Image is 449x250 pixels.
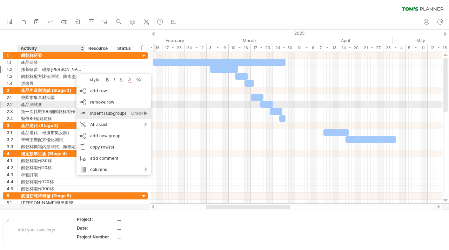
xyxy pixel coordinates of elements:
div: Status [117,45,133,52]
div: 2.3 [7,108,17,115]
div: style: [79,77,104,82]
div: 4.2 [7,164,17,171]
div: 3 - 9 [207,44,229,52]
div: April 2025 [298,37,393,44]
div: [PERSON_NAME]研磨處理 [21,199,81,206]
div: 製作80個餅乾杯 [21,115,81,122]
div: 烘焙展 [21,80,81,87]
div: copy row(s) [76,142,151,153]
div: 產品測試會 [21,101,81,108]
div: 1 [7,52,17,59]
div: 24 - 30 [273,44,295,52]
div: 4.3 [7,171,17,178]
div: Project Number [77,234,115,240]
div: 4.1 [7,157,17,164]
div: 產品生產與測試 (Stage 2) [21,87,81,94]
div: .... [117,216,176,222]
div: add comment [76,153,151,164]
div: add new group [76,130,151,142]
div: 產品迭代（根據市集反饋） [21,129,81,136]
div: 10 - 16 [229,44,251,52]
div: 14 - 20 [339,44,361,52]
div: 3.3 [7,143,17,150]
div: 餅乾杯糖霜內壁測試、麵糊定量器測試 [21,143,81,150]
div: 餅乾杯研發 [21,52,81,59]
div: February 2025 [112,37,200,44]
div: 17 - 23 [162,44,185,52]
div: Activity [21,45,81,52]
div: 3 [7,122,17,129]
div: 杯套訂製 [21,171,81,178]
div: 1.3 [7,73,17,80]
div: 餅乾杯製作100杯 [21,185,81,192]
div: 5.1 [7,199,17,206]
div: 2 [7,87,17,94]
div: columns [76,164,151,175]
div: 3.2 [7,136,17,143]
div: 校園市集食材採購 [21,94,81,101]
div: 4.4 [7,178,17,185]
div: 31 - 6 [295,44,317,52]
div: Project: [77,216,115,222]
div: 3.1 [7,129,17,136]
div: add row [76,85,151,97]
div: 抹茶歐蕾、碰糖[PERSON_NAME]試做 [21,66,81,73]
div: 1.4 [7,80,17,87]
div: 28 - 4 [383,44,406,52]
div: Resource [88,45,110,52]
div: 4 [7,150,17,157]
div: 產品研發 [21,59,81,66]
div: 2.2 [7,101,17,108]
div: 蜂蠟塗層配方優化測試 [21,136,81,143]
div: .... [117,234,176,240]
div: Add your own logo [4,217,69,243]
div: 餅乾杯製作120杯 [21,178,81,185]
div: 24 - 2 [185,44,207,52]
div: 2.4 [7,115,17,122]
div: 5 [7,192,17,199]
div: 5 - 11 [406,44,428,52]
div: 4.5 [7,185,17,192]
div: 2.1 [7,94,17,101]
div: Date: [77,225,115,231]
div: 1.1 [7,59,17,66]
div: .... [117,225,176,231]
div: 穩定接單生產 (Stage 4) [21,150,81,157]
div: AI-assist [76,119,151,130]
div: March 2025 [200,37,298,44]
div: 餅乾杯製作20杯 [21,164,81,171]
div: 餅乾杯配方比例測試、防水塗層測試 [21,73,81,80]
div: 10 - 16 [140,44,162,52]
div: 第一次挑戰100個餅乾杯製作 [21,108,81,115]
div: 產品迭代 (Stage 3) [21,122,81,129]
div: 餅乾杯製作30杯 [21,157,81,164]
div: 17 - 23 [251,44,273,52]
div: Cmd+► [131,108,148,119]
span: remove row [90,99,114,105]
div: 21 - 27 [361,44,383,52]
div: indent (subgroup) [76,108,151,119]
div: 1.2 [7,66,17,73]
div: 麥渣餅乾杯研發 (Stage 5) [21,192,81,199]
div: 7 - 13 [317,44,339,52]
